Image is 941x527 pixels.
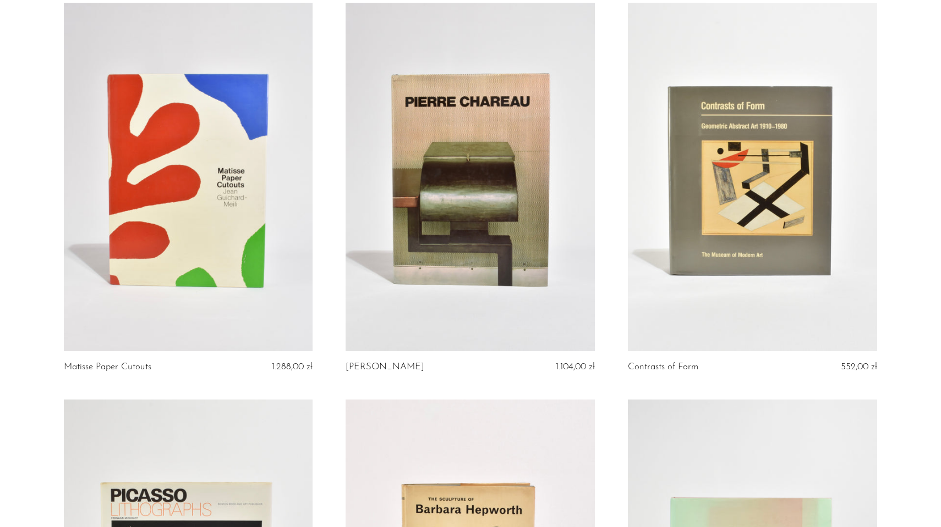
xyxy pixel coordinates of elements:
span: 552,00 zł [841,362,877,371]
span: 1.288,00 zł [272,362,313,371]
span: 1.104,00 zł [556,362,595,371]
a: [PERSON_NAME] [346,362,424,372]
a: Matisse Paper Cutouts [64,362,151,372]
a: Contrasts of Form [628,362,698,372]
